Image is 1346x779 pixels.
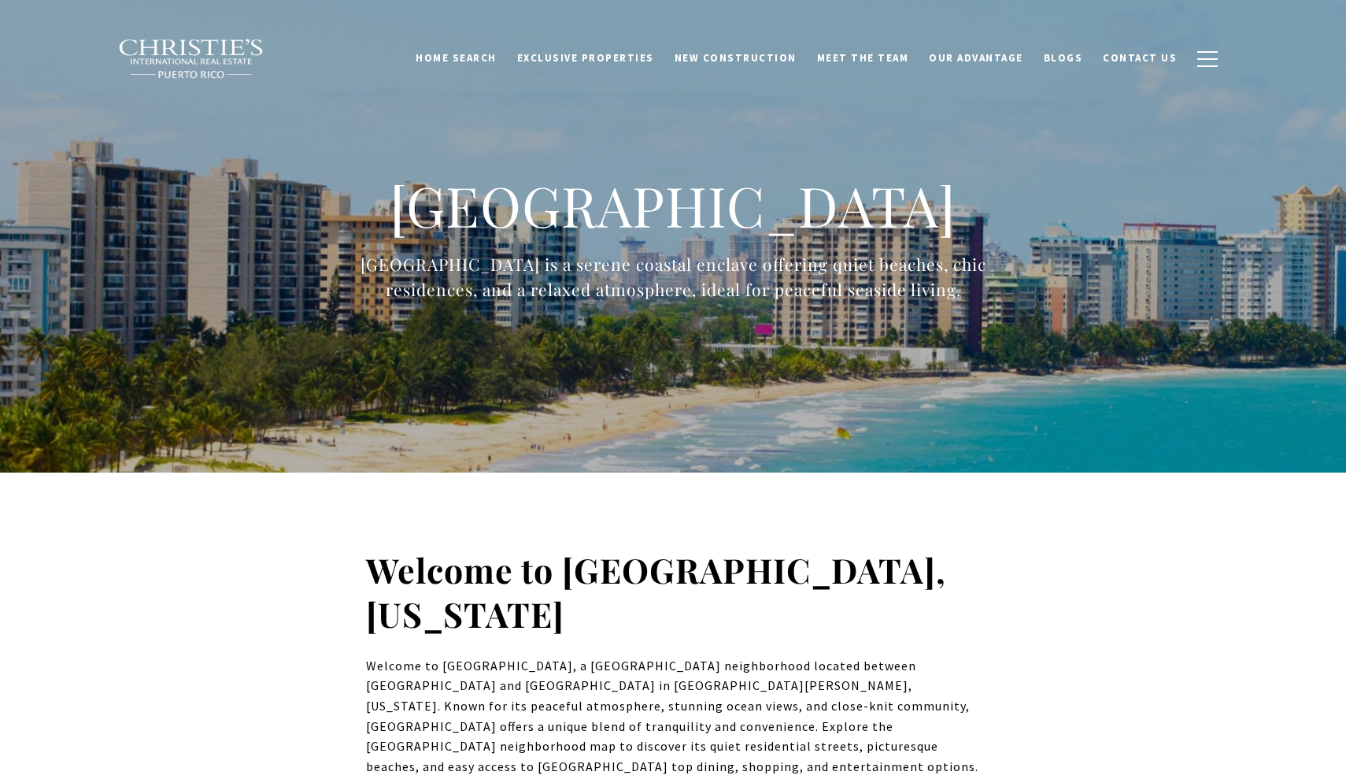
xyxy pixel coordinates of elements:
[405,43,507,73] a: Home Search
[1034,43,1093,73] a: Blogs
[919,43,1034,73] a: Our Advantage
[1044,51,1083,65] span: Blogs
[675,51,797,65] span: New Construction
[366,547,946,636] strong: Welcome to [GEOGRAPHIC_DATA], [US_STATE]
[664,43,807,73] a: New Construction
[517,51,654,65] span: Exclusive Properties
[807,43,919,73] a: Meet the Team
[335,252,1011,302] div: [GEOGRAPHIC_DATA] is a serene coastal enclave offering quiet beaches, chic residences, and a rela...
[335,171,1011,240] h1: [GEOGRAPHIC_DATA]
[1103,51,1177,65] span: Contact Us
[929,51,1023,65] span: Our Advantage
[507,43,664,73] a: Exclusive Properties
[118,39,264,80] img: Christie's International Real Estate black text logo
